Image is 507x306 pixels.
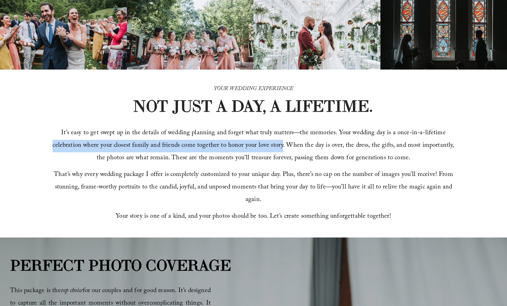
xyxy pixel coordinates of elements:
span: Your story is one of a kind, and your photos should be too. Let’s create something unforgettable ... [116,211,391,222]
em: YOUR WEDDING EXPERIENCE [214,84,293,94]
strong: NOT JUST A DAY, A LIFETIME. [133,96,373,116]
strong: PERFECT PHOTO COVERAGE [10,256,231,275]
em: top choice [61,286,83,297]
span: That’s why every wedding package I offer is completely customized to your unique day. Plus, there... [54,170,455,206]
span: It’s easy to get swept up in the details of wedding planning and forget what truly matters—the me... [53,128,456,164]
